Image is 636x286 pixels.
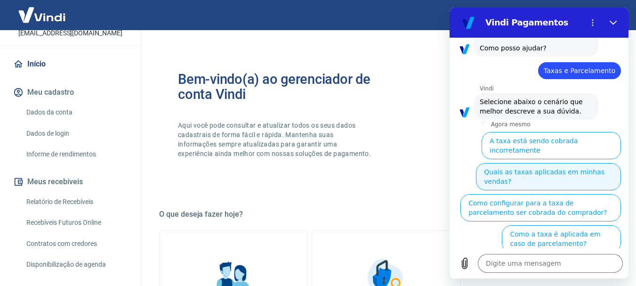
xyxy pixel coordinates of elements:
[23,103,129,122] a: Dados da conta
[23,192,129,212] a: Relatório de Recebíveis
[11,0,72,29] img: Vindi
[11,54,129,74] a: Início
[23,213,129,232] a: Recebíveis Futuros Online
[11,172,129,192] button: Meus recebíveis
[23,124,129,143] a: Dados de login
[23,145,129,164] a: Informe de rendimentos
[18,28,122,38] p: [EMAIL_ADDRESS][DOMAIN_NAME]
[11,82,129,103] button: Meu cadastro
[178,72,386,102] h2: Bem-vindo(a) ao gerenciador de conta Vindi
[23,234,129,253] a: Contratos com credores
[159,210,613,219] h5: O que deseja fazer hoje?
[23,255,129,274] a: Disponibilização de agenda
[450,8,628,278] iframe: Janela de mensagens
[591,7,625,24] button: Sair
[178,121,373,158] p: Aqui você pode consultar e atualizar todos os seus dados cadastrais de forma fácil e rápida. Mant...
